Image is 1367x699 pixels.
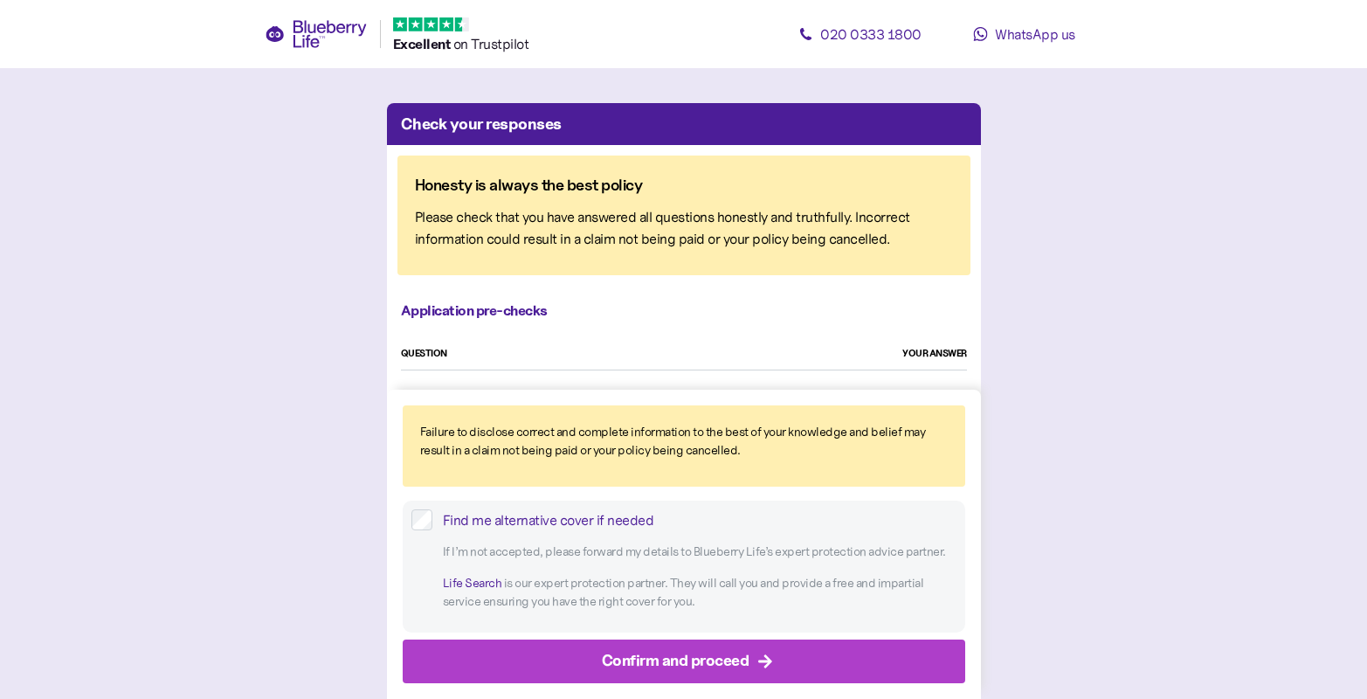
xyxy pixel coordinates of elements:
[401,112,967,136] div: Check your responses
[401,300,967,322] div: Application pre-checks
[415,173,953,197] div: Honesty is always the best policy
[946,17,1103,52] a: WhatsApp us
[782,17,939,52] a: 020 0333 1800
[995,25,1075,43] span: WhatsApp us
[403,640,965,683] button: Confirm and proceed
[415,206,953,250] div: Please check that you have answered all questions honestly and truthfully. Incorrect information ...
[602,649,749,673] div: Confirm and proceed
[393,35,453,52] span: Excellent ️
[420,423,948,460] div: Failure to disclose correct and complete information to the best of your knowledge and belief may...
[453,35,529,52] span: on Trustpilot
[902,346,967,361] div: YOUR ANSWER
[443,509,956,531] div: Find me alternative cover if needed
[443,574,956,612] p: is our expert protection partner. They will call you and provide a free and impartial service ens...
[443,575,502,591] a: Life Search
[401,346,447,361] div: QUESTION
[443,543,956,562] p: If I’m not accepted, please forward my details to Blueberry Life ’s expert protection advice part...
[820,25,922,43] span: 020 0333 1800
